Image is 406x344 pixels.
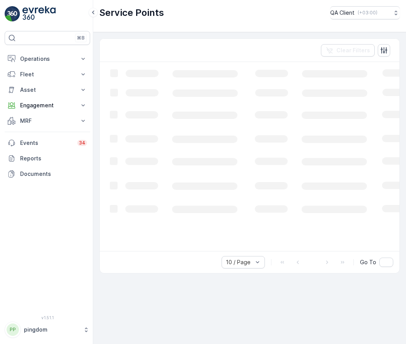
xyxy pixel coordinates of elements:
button: Fleet [5,67,90,82]
p: Documents [20,170,87,178]
button: PPpingdom [5,322,90,338]
p: Events [20,139,73,147]
a: Documents [5,166,90,182]
button: Clear Filters [321,44,375,57]
div: PP [7,323,19,336]
button: Operations [5,51,90,67]
button: Engagement [5,98,90,113]
p: Asset [20,86,75,94]
p: Service Points [99,7,164,19]
p: QA Client [330,9,355,17]
span: Go To [360,258,376,266]
img: logo [5,6,20,22]
p: ⌘B [77,35,85,41]
p: Reports [20,155,87,162]
p: ( +03:00 ) [358,10,377,16]
a: Reports [5,151,90,166]
a: Events34 [5,135,90,151]
p: Engagement [20,101,75,109]
span: v 1.51.1 [5,315,90,320]
p: Fleet [20,71,75,78]
p: 34 [79,140,85,146]
img: logo_light-DOdMpM7g.png [22,6,56,22]
button: MRF [5,113,90,129]
p: Clear Filters [336,46,370,54]
p: MRF [20,117,75,125]
p: pingdom [24,326,79,334]
button: Asset [5,82,90,98]
p: Operations [20,55,75,63]
button: QA Client(+03:00) [330,6,400,19]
